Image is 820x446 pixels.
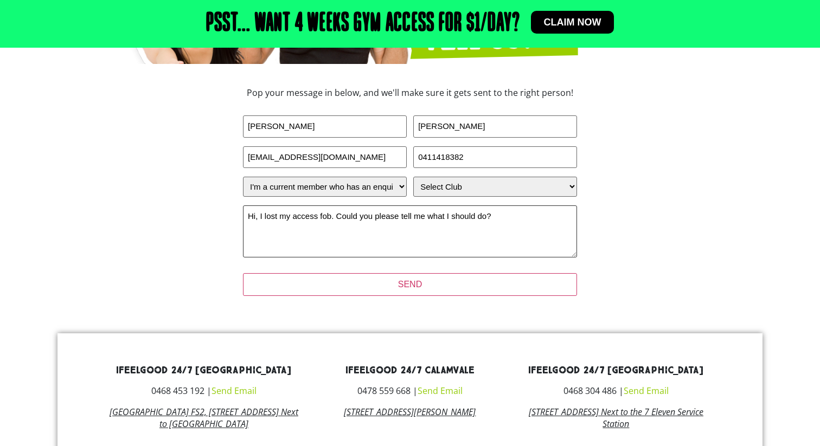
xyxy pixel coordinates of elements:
[531,11,614,34] a: Claim now
[529,406,703,430] a: [STREET_ADDRESS] Next to the 7 Eleven Service Station
[344,406,476,418] a: [STREET_ADDRESS][PERSON_NAME]
[110,406,298,430] a: [GEOGRAPHIC_DATA] FS2, [STREET_ADDRESS] Next to [GEOGRAPHIC_DATA]
[243,273,577,296] input: SEND
[345,364,475,377] a: ifeelgood 24/7 Calamvale
[243,146,407,169] input: Email
[243,115,407,138] input: FIRST NAME
[206,11,520,37] h2: Psst... Want 4 weeks gym access for $1/day?
[418,385,463,397] a: Send Email
[413,115,577,138] input: LAST NAME
[413,146,577,169] input: PHONE
[624,385,669,397] a: Send Email
[109,386,299,395] h3: 0468 453 192 |
[116,364,291,377] a: ifeelgood 24/7 [GEOGRAPHIC_DATA]
[315,386,505,395] h3: 0478 559 668 |
[544,17,601,27] span: Claim now
[212,385,257,397] a: Send Email
[171,88,649,97] h3: Pop your message in below, and we'll make sure it gets sent to the right person!
[528,364,703,377] a: ifeelgood 24/7 [GEOGRAPHIC_DATA]
[521,386,711,395] h3: 0468 304 486 |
